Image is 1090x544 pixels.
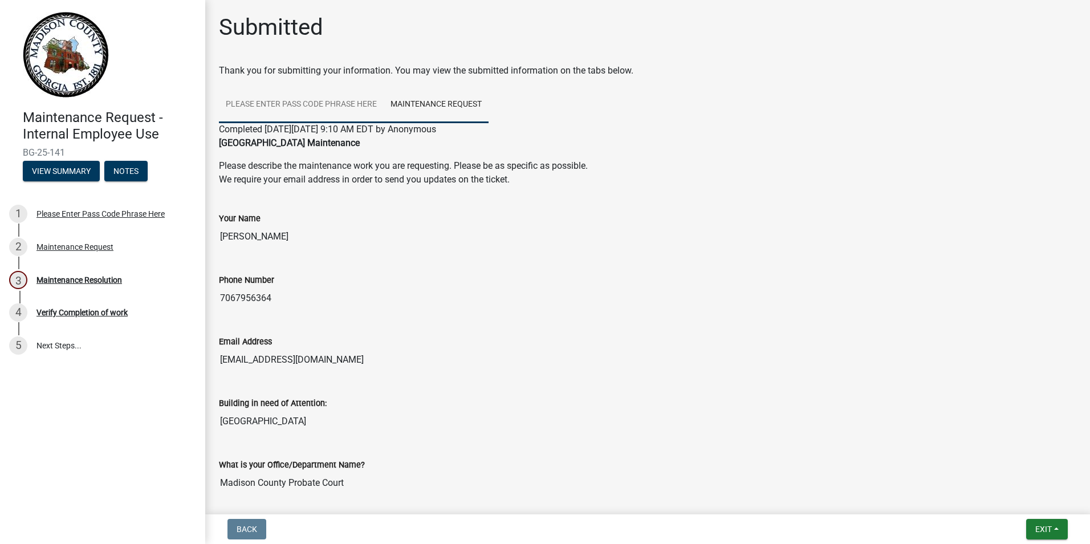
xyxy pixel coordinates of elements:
[23,147,182,158] span: BG-25-141
[9,271,27,289] div: 3
[36,210,165,218] div: Please Enter Pass Code Phrase Here
[23,161,100,181] button: View Summary
[9,238,27,256] div: 2
[219,400,327,408] label: Building in need of Attention:
[36,243,113,251] div: Maintenance Request
[36,308,128,316] div: Verify Completion of work
[9,205,27,223] div: 1
[1035,525,1052,534] span: Exit
[227,519,266,539] button: Back
[9,336,27,355] div: 5
[23,12,109,98] img: Madison County, Georgia
[9,303,27,322] div: 4
[219,14,323,41] h1: Submitted
[219,277,274,285] label: Phone Number
[384,87,489,123] a: Maintenance Request
[219,215,261,223] label: Your Name
[104,167,148,176] wm-modal-confirm: Notes
[23,109,196,143] h4: Maintenance Request - Internal Employee Use
[1026,519,1068,539] button: Exit
[219,338,272,346] label: Email Address
[219,137,360,148] strong: [GEOGRAPHIC_DATA] Maintenance
[219,124,436,135] span: Completed [DATE][DATE] 9:10 AM EDT by Anonymous
[219,159,1076,186] p: Please describe the maintenance work you are requesting. Please be as specific as possible. We re...
[219,461,365,469] label: What is your Office/Department Name?
[219,64,1076,78] div: Thank you for submitting your information. You may view the submitted information on the tabs below.
[104,161,148,181] button: Notes
[23,167,100,176] wm-modal-confirm: Summary
[219,87,384,123] a: Please Enter Pass Code Phrase Here
[36,276,122,284] div: Maintenance Resolution
[237,525,257,534] span: Back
